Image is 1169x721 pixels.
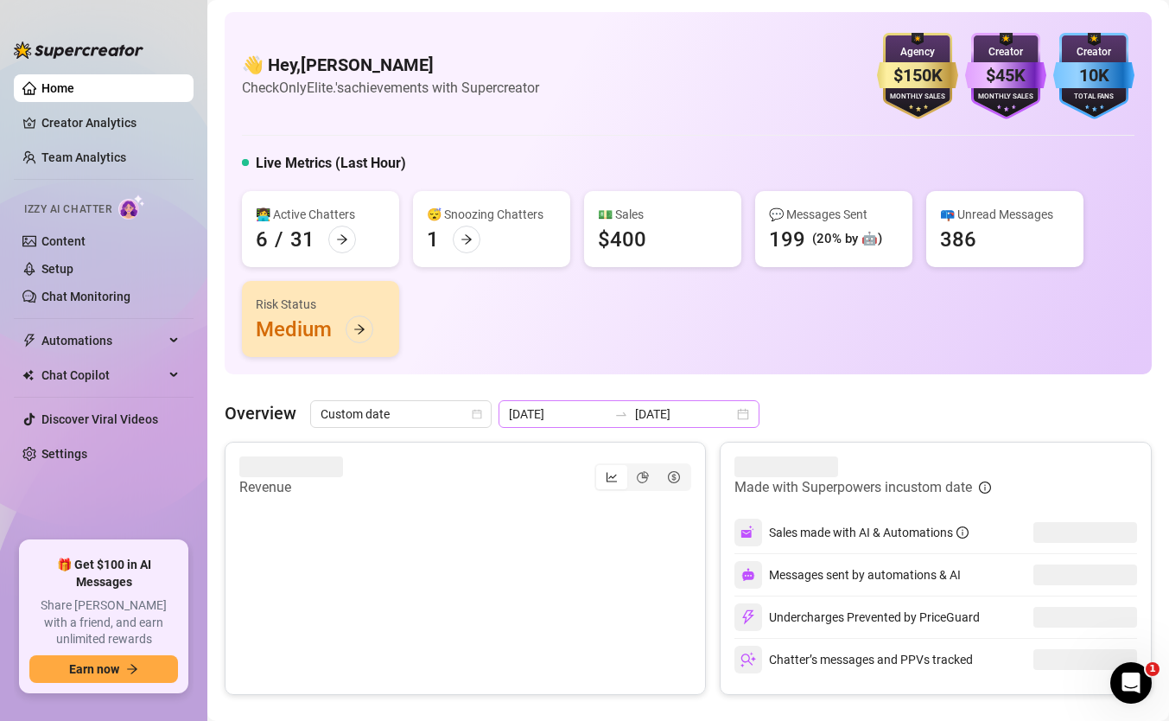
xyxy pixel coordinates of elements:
span: Automations [41,327,164,354]
div: Total Fans [1053,92,1134,103]
span: info-circle [956,526,969,539]
div: 31 [290,226,314,253]
input: End date [635,405,734,424]
a: Content [41,234,86,248]
a: Discover Viral Videos [41,412,158,426]
span: Earn now [69,662,119,676]
span: arrow-right [461,233,473,246]
span: calendar [472,409,482,419]
iframe: Intercom live chat [1110,662,1152,704]
h4: 👋 Hey, [PERSON_NAME] [242,53,539,77]
span: arrow-right [353,323,365,335]
img: purple-badge-B9DA21FR.svg [965,33,1046,119]
h5: Live Metrics (Last Hour) [256,153,406,174]
div: $150K [877,62,958,89]
a: Setup [41,262,73,276]
div: Undercharges Prevented by PriceGuard [734,603,980,631]
a: Settings [41,447,87,461]
button: Earn nowarrow-right [29,655,178,683]
article: Revenue [239,477,343,498]
span: Custom date [321,401,481,427]
a: Home [41,81,74,95]
div: 💬 Messages Sent [769,205,899,224]
img: blue-badge-DgoSNQY1.svg [1053,33,1134,119]
div: 💵 Sales [598,205,727,224]
div: Chatter’s messages and PPVs tracked [734,646,973,673]
span: Chat Copilot [41,361,164,389]
a: Team Analytics [41,150,126,164]
div: 👩‍💻 Active Chatters [256,205,385,224]
img: svg%3e [740,652,756,667]
div: segmented control [594,463,691,491]
img: Chat Copilot [22,369,34,381]
span: 🎁 Get $100 in AI Messages [29,557,178,590]
span: info-circle [979,482,991,494]
article: Overview [225,400,296,426]
span: swap-right [614,407,628,421]
div: Agency [877,44,958,61]
span: Izzy AI Chatter [24,201,111,218]
div: 6 [256,226,268,253]
div: Monthly Sales [877,92,958,103]
img: logo-BBDzfeDw.svg [14,41,143,59]
img: svg%3e [741,568,755,582]
div: $45K [965,62,1046,89]
div: 386 [940,226,976,253]
span: thunderbolt [22,334,36,348]
div: Sales made with AI & Automations [769,523,969,542]
div: 😴 Snoozing Chatters [427,205,556,224]
div: Risk Status [256,295,385,314]
span: 1 [1146,662,1159,676]
span: pie-chart [637,471,649,483]
div: (20% by 🤖) [812,229,882,250]
img: AI Chatter [118,195,145,220]
span: arrow-right [336,233,348,246]
span: dollar-circle [668,471,680,483]
div: Creator [1053,44,1134,61]
div: 199 [769,226,805,253]
div: Messages sent by automations & AI [734,561,961,589]
img: gold-badge-CigiZidd.svg [877,33,958,119]
div: 1 [427,226,439,253]
span: arrow-right [126,663,138,675]
span: to [614,407,628,421]
div: $400 [598,226,646,253]
article: Check OnlyElite.'s achievements with Supercreator [242,77,539,99]
div: 📪 Unread Messages [940,205,1070,224]
input: Start date [509,405,607,424]
span: Share [PERSON_NAME] with a friend, and earn unlimited rewards [29,597,178,648]
img: svg%3e [740,609,756,625]
img: svg%3e [740,525,756,540]
a: Chat Monitoring [41,290,130,303]
div: Creator [965,44,1046,61]
a: Creator Analytics [41,109,180,137]
article: Made with Superpowers in custom date [734,477,972,498]
div: Monthly Sales [965,92,1046,103]
div: 10K [1053,62,1134,89]
span: line-chart [606,471,618,483]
